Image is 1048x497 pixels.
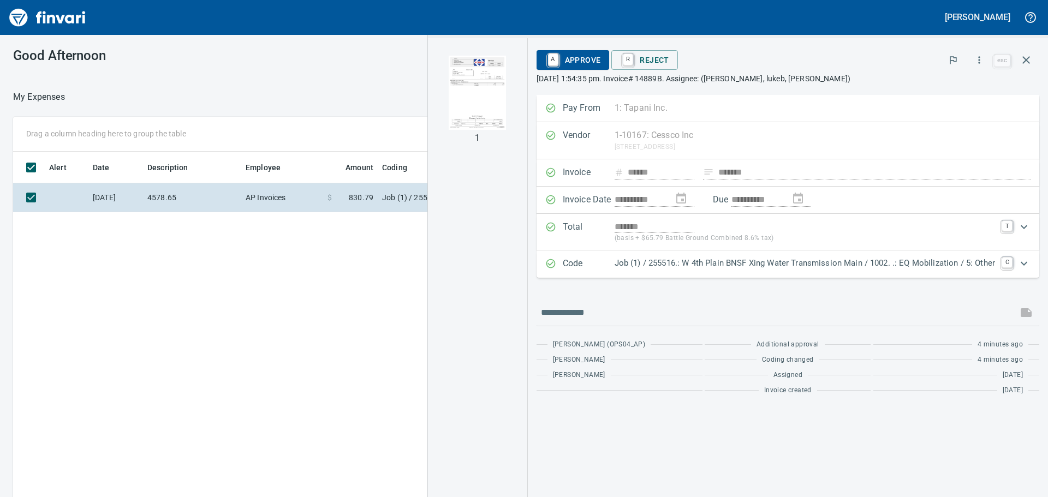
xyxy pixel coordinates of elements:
[545,51,601,69] span: Approve
[13,48,245,63] h3: Good Afternoon
[553,370,605,381] span: [PERSON_NAME]
[331,161,373,174] span: Amount
[967,48,991,72] button: More
[147,161,188,174] span: Description
[941,48,965,72] button: Flag
[349,192,373,203] span: 830.79
[378,183,651,212] td: Job (1) / 255516.: W 4th Plain BNSF Xing Water Transmission Main / 1002. .: EQ Mobilization / 5: ...
[978,355,1023,366] span: 4 minutes ago
[553,355,605,366] span: [PERSON_NAME]
[537,214,1039,250] div: Expand
[246,161,281,174] span: Employee
[143,183,241,212] td: 4578.65
[537,73,1039,84] p: [DATE] 1:54:35 pm. Invoice# 14889B. Assignee: ([PERSON_NAME], lukeb, [PERSON_NAME])
[147,161,203,174] span: Description
[440,56,515,130] img: Page 1
[978,339,1023,350] span: 4 minutes ago
[563,257,615,271] p: Code
[1002,257,1013,268] a: C
[620,51,669,69] span: Reject
[327,192,332,203] span: $
[7,4,88,31] img: Finvari
[757,339,819,350] span: Additional approval
[13,91,65,104] p: My Expenses
[1002,220,1013,231] a: T
[945,11,1010,23] h5: [PERSON_NAME]
[553,339,646,350] span: [PERSON_NAME] (OPS04_AP)
[246,161,295,174] span: Employee
[346,161,373,174] span: Amount
[548,53,558,65] a: A
[93,161,124,174] span: Date
[93,161,110,174] span: Date
[615,257,995,270] p: Job (1) / 255516.: W 4th Plain BNSF Xing Water Transmission Main / 1002. .: EQ Mobilization / 5: ...
[773,370,802,381] span: Assigned
[88,183,143,212] td: [DATE]
[241,183,323,212] td: AP Invoices
[994,55,1010,67] a: esc
[13,91,65,104] nav: breadcrumb
[563,220,615,244] p: Total
[1003,370,1023,381] span: [DATE]
[942,9,1013,26] button: [PERSON_NAME]
[49,161,67,174] span: Alert
[1003,385,1023,396] span: [DATE]
[26,128,186,139] p: Drag a column heading here to group the table
[382,161,421,174] span: Coding
[764,385,812,396] span: Invoice created
[475,131,480,145] p: 1
[537,50,610,70] button: AApprove
[991,47,1039,73] span: Close invoice
[382,161,407,174] span: Coding
[49,161,81,174] span: Alert
[611,50,677,70] button: RReject
[615,233,995,244] p: (basis + $65.79 Battle Ground Combined 8.6% tax)
[1013,300,1039,326] span: This records your message into the invoice and notifies anyone mentioned
[762,355,814,366] span: Coding changed
[623,53,633,65] a: R
[537,250,1039,278] div: Expand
